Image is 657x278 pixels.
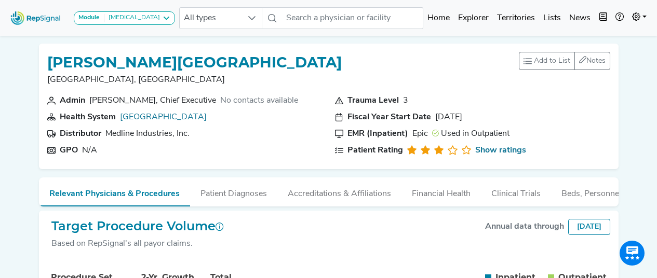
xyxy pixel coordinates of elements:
span: Add to List [534,55,570,66]
button: Add to List [519,52,575,70]
div: [PERSON_NAME], Chief Executive [89,94,216,107]
div: Medline Industries, Inc. [105,128,190,140]
button: Accreditations & Affiliations [277,177,401,205]
a: [GEOGRAPHIC_DATA] [120,113,207,121]
div: Epic [412,128,428,140]
div: Fiscal Year Start Date [347,111,431,123]
a: Lists [539,8,565,29]
div: Patient Rating [347,144,403,157]
strong: Module [78,15,100,21]
div: [DATE] [568,219,610,235]
a: News [565,8,595,29]
button: Module[MEDICAL_DATA] [74,11,175,25]
p: [GEOGRAPHIC_DATA], [GEOGRAPHIC_DATA] [47,74,342,86]
div: 3 [403,94,408,107]
button: Relevant Physicians & Procedures [39,177,190,206]
div: Health System [60,111,116,123]
div: toolbar [519,52,610,70]
div: Distributor [60,128,101,140]
a: Home [423,8,454,29]
div: Annual data through [485,220,564,233]
span: All types [180,8,242,29]
div: Based on RepSignal's all payor claims. [51,238,224,250]
div: Reza Kaleel, Chief Executive [89,94,216,107]
div: [DATE] [435,111,462,123]
div: GPO [60,144,78,157]
button: Notes [574,52,610,70]
div: [MEDICAL_DATA] [104,14,160,22]
div: Admin [60,94,85,107]
button: Clinical Trials [481,177,551,205]
div: Providence [120,111,207,123]
a: Explorer [454,8,493,29]
input: Search a physician or facility [282,7,423,29]
button: Financial Health [401,177,481,205]
div: No contacts available [220,94,298,107]
h2: Target Procedure Volume [51,219,224,234]
button: Intel Book [595,8,611,29]
div: Trauma Level [347,94,399,107]
button: Patient Diagnoses [190,177,277,205]
div: Used in Outpatient [432,128,509,140]
div: EMR (Inpatient) [347,128,408,140]
a: Show ratings [475,144,526,157]
div: N/A [82,144,97,157]
span: Notes [586,57,606,65]
a: Territories [493,8,539,29]
h1: [PERSON_NAME][GEOGRAPHIC_DATA] [47,54,342,72]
